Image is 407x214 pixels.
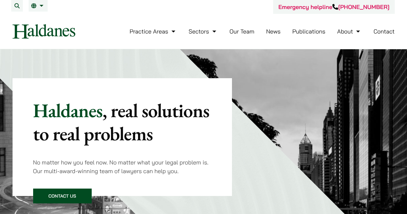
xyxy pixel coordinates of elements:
[33,158,212,175] p: No matter how you feel now. No matter what your legal problem is. Our multi-award-winning team of...
[33,98,209,146] mark: , real solutions to real problems
[266,28,281,35] a: News
[278,3,389,11] a: Emergency helpline[PHONE_NUMBER]
[130,28,177,35] a: Practice Areas
[31,3,45,8] a: EN
[33,99,212,145] p: Haldanes
[13,24,75,39] img: Logo of Haldanes
[189,28,217,35] a: Sectors
[33,189,92,203] a: Contact Us
[374,28,395,35] a: Contact
[292,28,326,35] a: Publications
[337,28,362,35] a: About
[229,28,254,35] a: Our Team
